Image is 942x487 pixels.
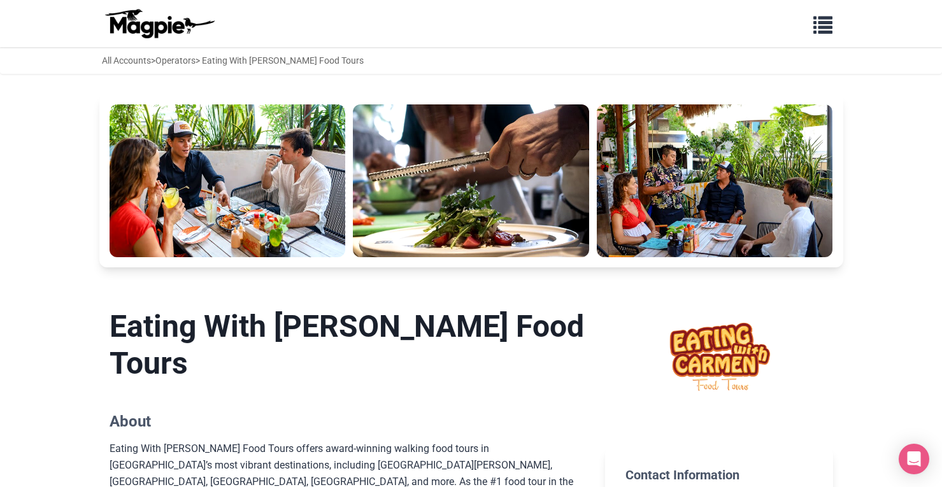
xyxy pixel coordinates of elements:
h2: About [110,413,585,431]
div: Open Intercom Messenger [899,444,929,474]
h1: Eating With [PERSON_NAME] Food Tours [110,308,585,381]
img: logo-ab69f6fb50320c5b225c76a69d11143b.png [102,8,217,39]
img: Tequila & Mezcal Gourmet Experience in Playa del Carmen [597,104,833,257]
img: Eating With Carmen Food Tours logo [658,308,780,406]
h2: Contact Information [625,467,812,483]
img: Tequila & Mezcal Gourmet Experience in Playa del Carmen [110,104,346,257]
a: Operators [155,55,196,66]
a: All Accounts [102,55,151,66]
img: Tequila & Mezcal Gourmet Experience in Playa del Carmen [353,104,589,257]
div: > > Eating With [PERSON_NAME] Food Tours [102,53,364,67]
